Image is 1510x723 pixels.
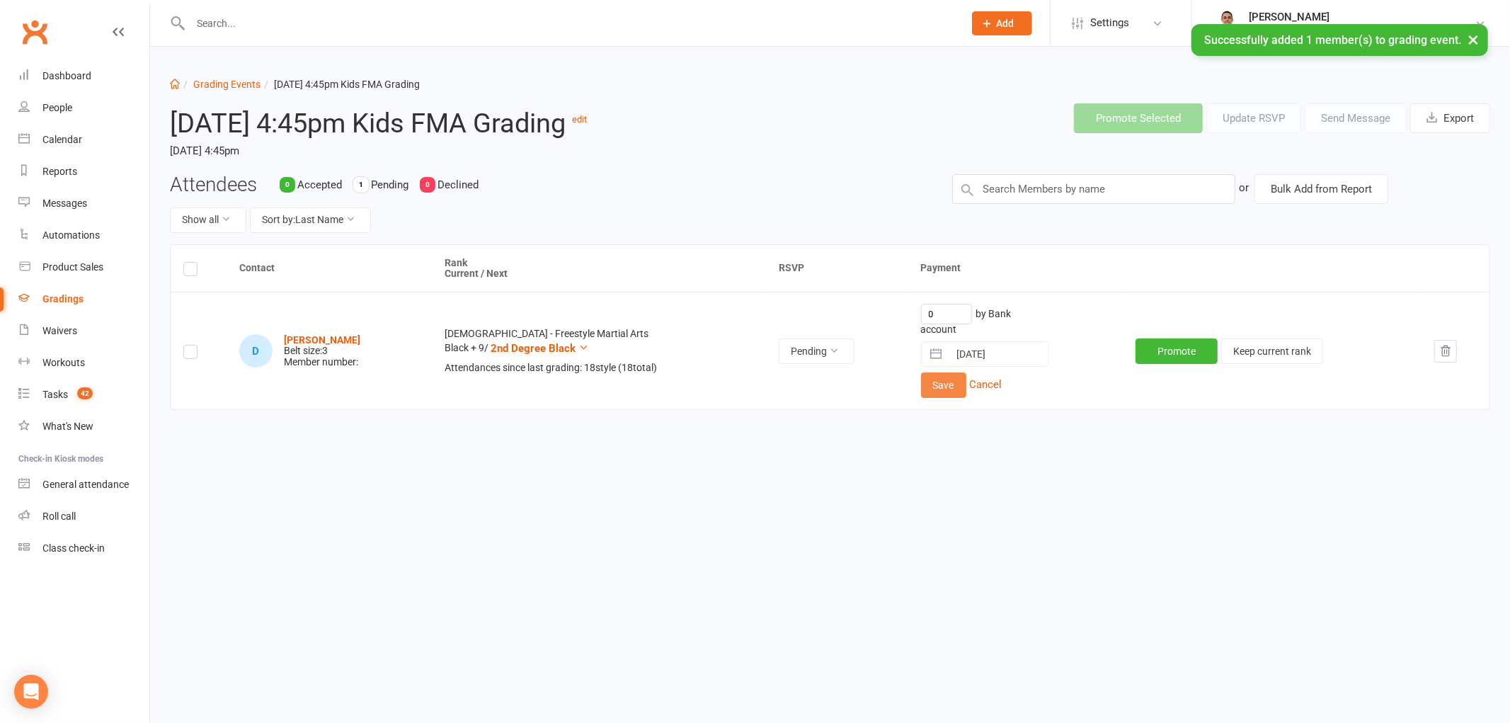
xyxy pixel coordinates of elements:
button: Cancel [970,376,1002,393]
div: Belt size: 3 Member number: [284,335,360,368]
a: Tasks 42 [18,379,149,411]
a: Clubworx [17,14,52,50]
a: edit [572,114,587,125]
a: Grading Events [193,79,261,90]
a: What's New [18,411,149,443]
a: Workouts [18,347,149,379]
div: Class check-in [42,542,105,554]
th: Rank Current / Next [432,245,766,292]
button: Add [972,11,1032,35]
img: thumb_image1729140307.png [1213,9,1242,38]
span: 42 [77,387,93,399]
div: Messages [42,198,87,209]
div: General attendance [42,479,129,490]
a: Automations [18,220,149,251]
span: Add [997,18,1014,29]
div: 0 [280,177,295,193]
div: Dashboard [42,70,91,81]
time: [DATE] 4:45pm [170,139,708,163]
div: Calendar [42,134,82,145]
div: Automations [42,229,100,241]
button: Sort by:Last Name [250,207,371,233]
li: [DATE] 4:45pm Kids FMA Grading [261,76,420,92]
div: 1 [353,177,369,193]
a: General attendance kiosk mode [18,469,149,501]
div: What's New [42,421,93,432]
th: Payment [908,245,1489,292]
button: Pending [779,338,854,364]
input: Search... [186,13,954,33]
th: Contact [227,245,433,292]
div: Gradings [42,293,84,304]
div: People [42,102,72,113]
button: Promote [1136,338,1218,364]
div: [PERSON_NAME] Martial Arts and Fitness Academy [1249,23,1475,36]
button: Export [1410,103,1490,133]
a: People [18,92,149,124]
span: by Bank account [921,308,1012,335]
a: Product Sales [18,251,149,283]
div: Workouts [42,357,85,368]
div: Roll call [42,511,76,522]
a: Gradings [18,283,149,315]
button: Save [921,372,966,398]
div: Attendances since last grading: 18 style ( 18 total) [445,363,753,373]
span: Settings [1090,7,1129,39]
td: [DEMOGRAPHIC_DATA] - Freestyle Martial Arts Black + 9 / [432,292,766,409]
div: Drew Miles [239,334,273,368]
span: 2nd Degree Black [491,342,576,355]
div: Open Intercom Messenger [14,675,48,709]
a: Class kiosk mode [18,533,149,564]
div: [PERSON_NAME] [1249,11,1475,23]
button: Bulk Add from Report [1254,174,1388,204]
a: Messages [18,188,149,220]
input: Search Members by name [952,174,1235,204]
div: Product Sales [42,261,103,273]
span: Declined [437,178,479,191]
span: Accepted [297,178,342,191]
button: × [1460,24,1486,55]
h2: [DATE] 4:45pm Kids FMA Grading [170,103,708,138]
a: Roll call [18,501,149,533]
a: Reports [18,156,149,188]
a: Calendar [18,124,149,156]
span: Pending [371,178,408,191]
h3: Attendees [170,174,257,196]
div: Waivers [42,325,77,336]
th: RSVP [766,245,908,292]
div: Successfully added 1 member(s) to grading event. [1191,24,1488,56]
div: Reports [42,166,77,177]
button: 2nd Degree Black [491,340,589,357]
div: or [1239,174,1249,201]
button: Keep current rank [1221,338,1323,364]
div: Tasks [42,389,68,400]
div: 0 [420,177,435,193]
a: Waivers [18,315,149,347]
a: [PERSON_NAME] [284,334,360,346]
a: Dashboard [18,60,149,92]
button: Show all [170,207,246,233]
